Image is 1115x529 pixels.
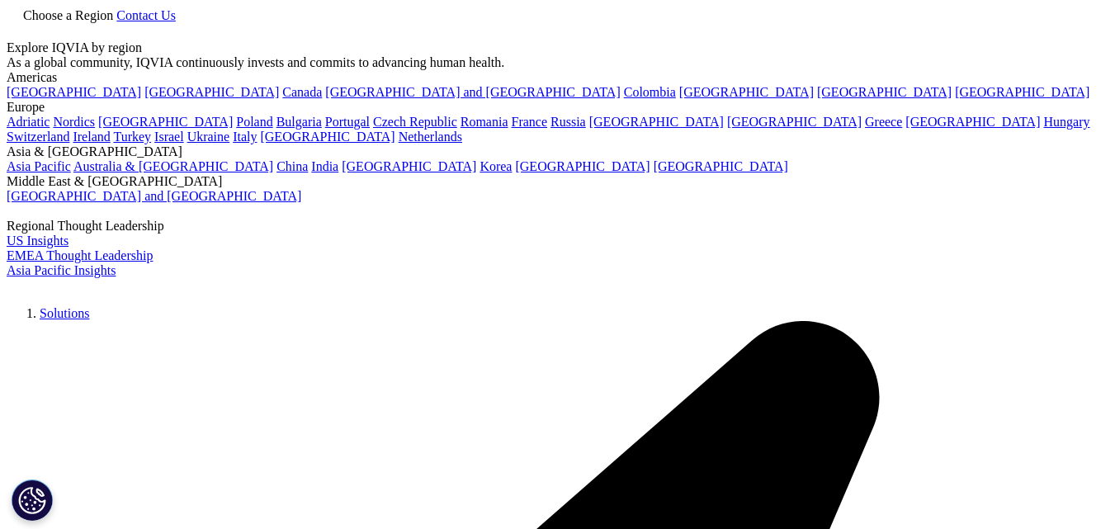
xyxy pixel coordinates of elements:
a: Hungary [1043,115,1089,129]
a: Turkey [113,130,151,144]
a: Romania [461,115,508,129]
a: France [512,115,548,129]
a: [GEOGRAPHIC_DATA] and [GEOGRAPHIC_DATA] [325,85,620,99]
a: [GEOGRAPHIC_DATA] [7,85,141,99]
a: Israel [154,130,184,144]
a: Italy [233,130,257,144]
a: Czech Republic [373,115,457,129]
a: Nordics [53,115,95,129]
div: Asia & [GEOGRAPHIC_DATA] [7,144,1108,159]
a: [GEOGRAPHIC_DATA] [905,115,1040,129]
div: Europe [7,100,1108,115]
a: Switzerland [7,130,69,144]
div: Americas [7,70,1108,85]
a: US Insights [7,234,69,248]
a: Solutions [40,306,89,320]
a: Asia Pacific Insights [7,263,116,277]
a: EMEA Thought Leadership [7,248,153,262]
a: Australia & [GEOGRAPHIC_DATA] [73,159,273,173]
a: [GEOGRAPHIC_DATA] [98,115,233,129]
a: Adriatic [7,115,50,129]
a: China [276,159,308,173]
a: [GEOGRAPHIC_DATA] [515,159,650,173]
a: [GEOGRAPHIC_DATA] [817,85,952,99]
a: Colombia [624,85,676,99]
a: Greece [865,115,902,129]
button: Cookies Settings [12,479,53,521]
a: [GEOGRAPHIC_DATA] [955,85,1089,99]
a: [GEOGRAPHIC_DATA] [342,159,476,173]
a: [GEOGRAPHIC_DATA] and [GEOGRAPHIC_DATA] [7,189,301,203]
a: Contact Us [116,8,176,22]
a: Poland [236,115,272,129]
a: [GEOGRAPHIC_DATA] [589,115,724,129]
a: [GEOGRAPHIC_DATA] [144,85,279,99]
span: Choose a Region [23,8,113,22]
div: Middle East & [GEOGRAPHIC_DATA] [7,174,1108,189]
a: Portugal [325,115,370,129]
div: Explore IQVIA by region [7,40,1108,55]
a: [GEOGRAPHIC_DATA] [727,115,862,129]
a: Canada [282,85,322,99]
a: Russia [550,115,586,129]
div: As a global community, IQVIA continuously invests and commits to advancing human health. [7,55,1108,70]
div: Regional Thought Leadership [7,219,1108,234]
a: Ukraine [187,130,230,144]
a: Asia Pacific [7,159,71,173]
a: [GEOGRAPHIC_DATA] [654,159,788,173]
a: Ireland [73,130,110,144]
a: [GEOGRAPHIC_DATA] [679,85,814,99]
a: India [311,159,338,173]
a: Netherlands [399,130,462,144]
a: Korea [480,159,512,173]
a: Bulgaria [276,115,322,129]
a: [GEOGRAPHIC_DATA] [260,130,395,144]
